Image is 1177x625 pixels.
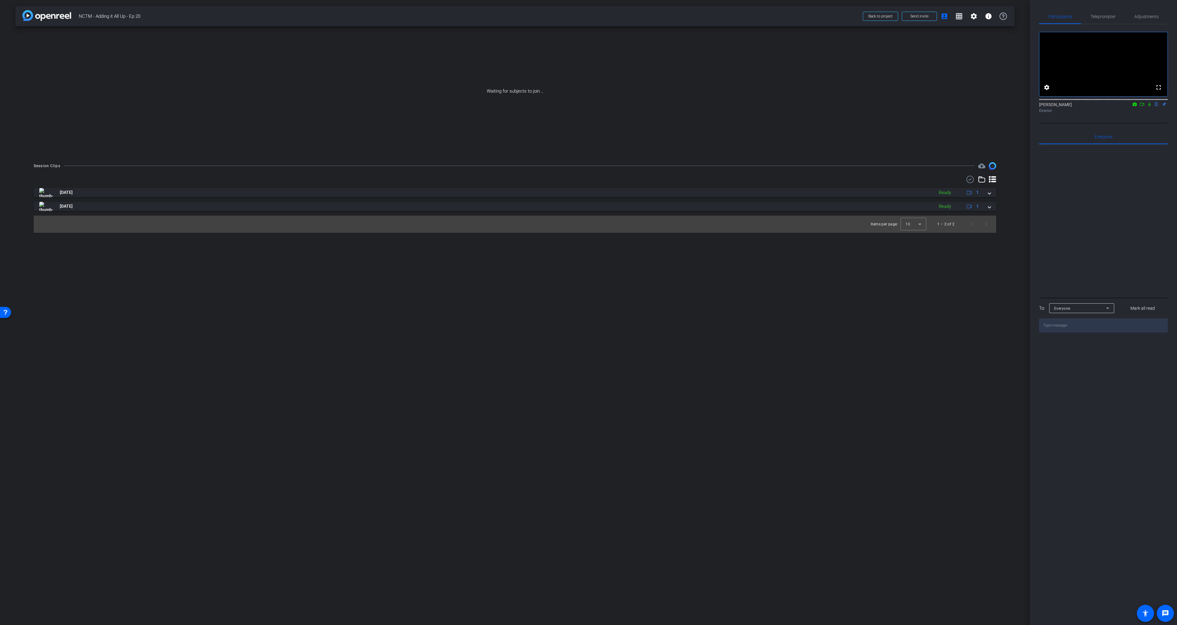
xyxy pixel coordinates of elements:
mat-icon: message [1162,610,1169,617]
img: thumb-nail [39,188,53,197]
mat-icon: settings [1043,84,1050,91]
div: 1 – 2 of 2 [937,221,954,227]
img: thumb-nail [39,202,53,211]
mat-expansion-panel-header: thumb-nail[DATE]Ready1 [34,202,996,211]
span: 1 [976,203,979,209]
mat-icon: cloud_upload [978,162,985,170]
span: Everyone [1054,306,1070,311]
span: [DATE] [60,203,73,209]
button: Previous page [964,217,979,232]
mat-icon: fullscreen [1155,84,1162,91]
span: 1 [976,189,979,196]
div: Waiting for subjects to join... [15,26,1015,156]
mat-icon: flip [1153,101,1160,107]
span: Destinations for your clips [978,162,985,170]
span: Back to project [868,14,893,18]
div: To: [1039,305,1045,312]
mat-icon: settings [970,13,977,20]
span: Adjustments [1134,14,1159,19]
span: Mark all read [1130,305,1155,312]
span: Teleprompter [1091,14,1116,19]
div: Ready [936,189,954,196]
div: Ready [936,203,954,210]
mat-icon: grid_on [955,13,963,20]
mat-expansion-panel-header: thumb-nail[DATE]Ready1 [34,188,996,197]
button: Next page [979,217,994,232]
span: Participants [1049,14,1072,19]
div: Session Clips [34,163,60,169]
div: [PERSON_NAME] [1039,102,1168,113]
div: Items per page: [871,221,898,227]
span: Send invite [910,14,928,19]
button: Send invite [902,12,937,21]
img: Session clips [989,162,996,170]
span: Everyone [1095,135,1112,139]
button: Mark all read [1118,303,1168,314]
button: Back to project [863,12,898,21]
mat-icon: account_box [941,13,948,20]
mat-icon: accessibility [1142,610,1149,617]
mat-icon: info [985,13,992,20]
span: NCTM - Adding it All Up - Ep 20 [79,10,859,22]
span: [DATE] [60,189,73,196]
img: app-logo [22,10,71,21]
div: Director [1039,108,1168,113]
